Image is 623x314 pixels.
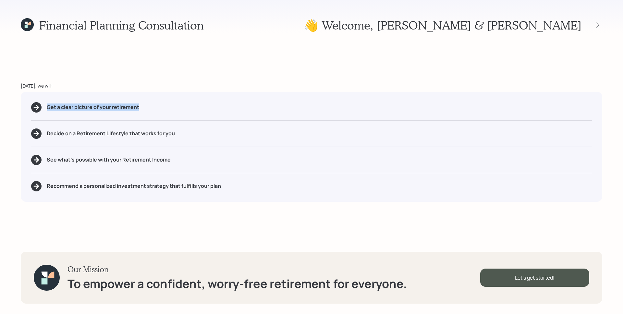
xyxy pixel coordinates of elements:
h3: Our Mission [67,265,407,274]
h1: To empower a confident, worry-free retirement for everyone. [67,277,407,291]
div: [DATE], we will: [21,82,602,89]
h5: Get a clear picture of your retirement [47,104,139,110]
h5: Recommend a personalized investment strategy that fulfills your plan [47,183,221,189]
h5: See what's possible with your Retirement Income [47,157,171,163]
div: Let's get started! [480,269,589,287]
h5: Decide on a Retirement Lifestyle that works for you [47,130,175,137]
h1: 👋 Welcome , [PERSON_NAME] & [PERSON_NAME] [304,18,581,32]
h1: Financial Planning Consultation [39,18,204,32]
